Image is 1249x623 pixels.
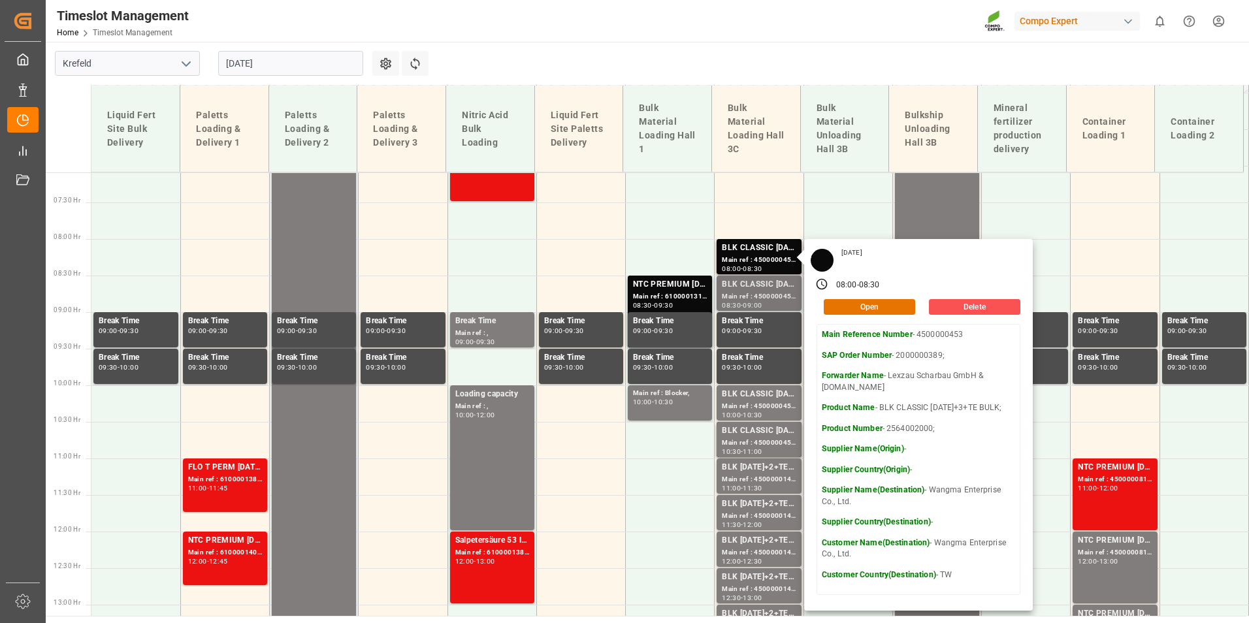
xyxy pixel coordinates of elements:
[822,517,931,526] strong: Supplier Country(Destination)
[1014,8,1145,33] button: Compo Expert
[1078,534,1152,547] div: NTC PREMIUM [DATE] 50kg (x25) NLA MTO;
[654,328,673,334] div: 09:30
[366,315,440,328] div: Break Time
[455,547,529,558] div: Main ref : 6100001389, 2000001205;
[457,103,524,155] div: Nitric Acid Bulk Loading
[743,558,762,564] div: 12:30
[455,534,529,547] div: Salpetersäure 53 lose;
[822,350,1015,362] p: - 2000000389;
[722,401,796,412] div: Main ref : 4500000455, 2000000389;
[1078,364,1097,370] div: 09:30
[1188,364,1207,370] div: 10:00
[385,328,387,334] div: -
[722,607,796,620] div: BLK [DATE]+2+TE (GW) BULK;
[57,6,189,25] div: Timeslot Management
[822,351,892,360] strong: SAP Order Number
[366,328,385,334] div: 09:00
[859,280,880,291] div: 08:30
[1097,328,1099,334] div: -
[743,449,762,455] div: 11:00
[929,299,1020,315] button: Delete
[54,197,80,204] span: 07:30 Hr
[54,416,80,423] span: 10:30 Hr
[741,558,743,564] div: -
[722,242,796,255] div: BLK CLASSIC [DATE]+3+TE BULK;
[822,424,883,433] strong: Product Number
[188,485,207,491] div: 11:00
[741,412,743,418] div: -
[822,517,1015,528] p: -
[296,328,298,334] div: -
[722,388,796,401] div: BLK CLASSIC [DATE]+3+TE BULK;
[563,364,565,370] div: -
[857,280,859,291] div: -
[743,266,762,272] div: 08:30
[54,526,80,533] span: 12:00 Hr
[633,315,707,328] div: Break Time
[1186,364,1188,370] div: -
[209,364,228,370] div: 10:00
[1078,607,1152,620] div: NTC PREMIUM [DATE] 50kg (x25) NLA MTO;
[634,96,701,161] div: Bulk Material Loading Hall 1
[277,351,351,364] div: Break Time
[741,449,743,455] div: -
[722,547,796,558] div: Main ref : 4500000146, 2000000108;
[822,485,1015,507] p: - Wangma Enterprise Co., Ltd.
[1186,328,1188,334] div: -
[722,364,741,370] div: 09:30
[1167,328,1186,334] div: 09:00
[455,339,474,345] div: 09:00
[565,328,584,334] div: 09:30
[54,562,80,569] span: 12:30 Hr
[743,328,762,334] div: 09:30
[633,328,652,334] div: 09:00
[207,364,209,370] div: -
[741,485,743,491] div: -
[722,351,796,364] div: Break Time
[1097,558,1099,564] div: -
[474,558,476,564] div: -
[476,412,495,418] div: 12:00
[99,315,173,328] div: Break Time
[1077,110,1144,148] div: Container Loading 1
[743,364,762,370] div: 10:00
[57,28,78,37] a: Home
[99,328,118,334] div: 09:00
[1078,315,1152,328] div: Break Time
[652,328,654,334] div: -
[633,399,652,405] div: 10:00
[385,364,387,370] div: -
[722,595,741,601] div: 12:30
[99,364,118,370] div: 09:30
[822,329,1015,341] p: - 4500000453
[277,328,296,334] div: 09:00
[474,339,476,345] div: -
[218,51,363,76] input: DD.MM.YYYY
[1165,110,1233,148] div: Container Loading 2
[722,511,796,522] div: Main ref : 4500000147, 2000000108;
[1078,461,1152,474] div: NTC PREMIUM [DATE] 50kg (x25) NLA MTO;
[741,328,743,334] div: -
[722,412,741,418] div: 10:00
[722,584,796,595] div: Main ref : 4500000148, 2000000108;
[822,537,1015,560] p: - Wangma Enterprise Co., Ltd.
[822,444,904,453] strong: Supplier Name(Origin)
[652,302,654,308] div: -
[280,103,347,155] div: Paletts Loading & Delivery 2
[1099,485,1118,491] div: 12:00
[544,328,563,334] div: 09:00
[900,103,967,155] div: Bulkship Unloading Hall 3B
[209,485,228,491] div: 11:45
[633,364,652,370] div: 09:30
[455,315,529,328] div: Break Time
[476,558,495,564] div: 13:00
[298,328,317,334] div: 09:30
[1078,485,1097,491] div: 11:00
[120,364,138,370] div: 10:00
[652,364,654,370] div: -
[1145,7,1175,36] button: show 0 new notifications
[722,255,796,266] div: Main ref : 4500000453, 2000000389;
[633,302,652,308] div: 08:30
[54,270,80,277] span: 08:30 Hr
[722,485,741,491] div: 11:00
